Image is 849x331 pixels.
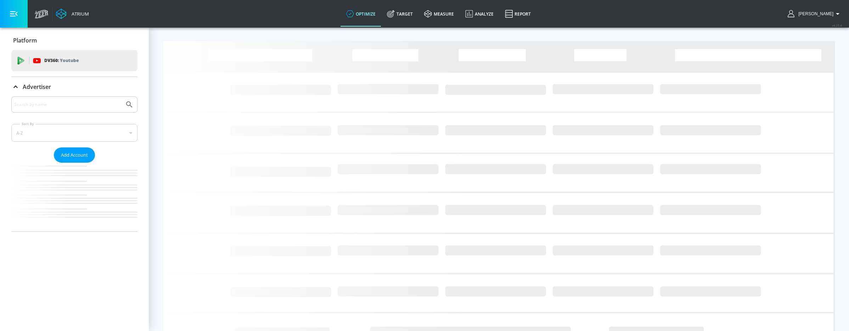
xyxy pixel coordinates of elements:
a: measure [418,1,460,27]
div: DV360: Youtube [11,50,137,71]
div: Platform [11,30,137,50]
span: Add Account [61,151,88,159]
label: Sort By [20,122,35,126]
span: login as: stefan.butura@zefr.com [795,11,833,16]
span: v 4.25.4 [832,23,842,27]
button: Add Account [54,147,95,163]
a: Report [499,1,536,27]
p: Platform [13,37,37,44]
button: [PERSON_NAME] [788,10,842,18]
input: Search by name [14,100,122,109]
a: Analyze [460,1,499,27]
div: Advertiser [11,77,137,97]
a: optimize [341,1,381,27]
div: A-Z [11,124,137,142]
div: Advertiser [11,96,137,231]
nav: list of Advertiser [11,163,137,231]
div: Atrium [69,11,89,17]
p: Youtube [60,57,79,64]
p: DV360: [44,57,79,64]
p: Advertiser [23,83,51,91]
a: Target [381,1,418,27]
a: Atrium [56,9,89,19]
